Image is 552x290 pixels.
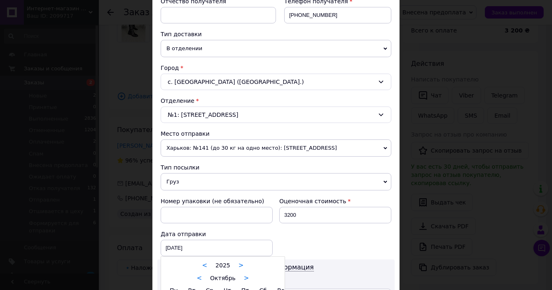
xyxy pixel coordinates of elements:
a: < [202,262,208,269]
a: > [239,262,244,269]
span: 2025 [215,262,230,269]
a: > [244,274,249,282]
span: Октябрь [210,275,236,281]
a: < [197,274,202,282]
